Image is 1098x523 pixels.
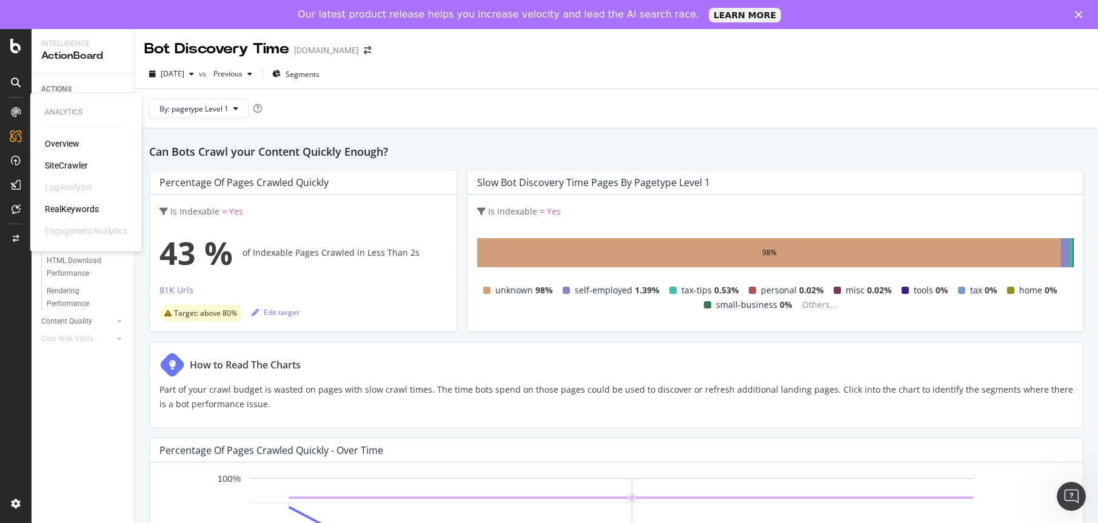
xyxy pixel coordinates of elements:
div: HTML Download Performance [47,255,117,280]
div: 81K Urls [159,284,193,296]
a: Overview [45,138,79,150]
div: Content Quality [41,315,92,328]
div: Percentage of Pages Crawled Quickly [159,176,329,188]
span: unknown [495,283,533,298]
a: ACTIONS [41,83,126,96]
span: Yes [229,205,243,217]
span: vs [199,68,209,79]
button: By: pagetype Level 1 [149,99,249,118]
div: Percentage of Pages Crawled Quickly - Over Time [159,444,383,456]
div: Rendering Performance [47,285,115,310]
span: 0.02% [799,283,824,298]
iframe: Intercom live chat [1057,482,1086,511]
span: 0% [936,283,948,298]
span: 2025 Jul. 18th [161,68,184,79]
span: 98% [535,283,553,298]
div: Edit target [252,307,299,318]
div: Analytics [45,107,127,118]
div: Our latest product release helps you increase velocity and lead the AI search race. [298,8,699,21]
a: Content Quality [41,315,113,328]
div: Intelligence [41,39,124,49]
h2: Can Bots Crawl your Content Quickly Enough? [149,143,1083,160]
div: arrow-right-arrow-left [364,46,371,55]
div: EngagementAnalytics [45,225,127,237]
button: Previous [209,64,257,84]
div: of Indexable Pages Crawled in Less Than 2s [159,228,447,277]
div: How to Read The Charts [190,358,301,372]
div: Bot Discovery Time [144,39,289,59]
span: tax-tips [681,283,712,298]
span: 1.39% [635,283,660,298]
span: Others... [797,298,842,312]
span: misc [846,283,865,298]
button: Segments [267,64,324,84]
div: ACTIONS [41,83,72,96]
div: Slow Bot Discovery Time Pages by pagetype Level 1 [477,176,710,188]
a: HTML Download Performance [47,255,126,280]
div: LogAnalyzer [45,181,92,193]
span: 0.02% [867,283,892,298]
span: Is Indexable [488,205,537,217]
span: 0% [985,283,997,298]
button: [DATE] [144,64,199,84]
span: personal [761,283,797,298]
a: Rendering Performance [47,285,126,310]
a: LEARN MORE [709,8,781,22]
span: tools [914,283,933,298]
button: 81K Urls [159,283,193,302]
div: ActionBoard [41,49,124,63]
span: Segments [286,69,320,79]
p: Part of your crawl budget is wasted on pages with slow crawl times. The time bots spend on those ... [159,382,1073,411]
span: home [1019,283,1042,298]
span: tax [970,283,982,298]
a: Core Web Vitals [41,333,113,345]
span: Previous [209,68,243,79]
div: Core Web Vitals [41,333,93,345]
span: Target: above 80% [174,310,237,317]
text: 100% [218,473,241,484]
span: 0.53% [714,283,739,298]
span: = [222,205,227,217]
span: = [540,205,544,217]
span: 43 % [159,228,233,277]
div: Close [1075,11,1087,18]
span: Is Indexable [170,205,219,217]
button: Edit target [252,302,299,322]
a: SiteCrawler [45,159,88,172]
a: RealKeywords [45,203,99,215]
div: 98% [762,245,777,260]
span: 0% [1045,283,1057,298]
span: 0% [780,298,792,312]
div: warning label [159,305,242,322]
span: small-business [716,298,777,312]
div: [DOMAIN_NAME] [294,44,359,56]
span: self-employed [575,283,632,298]
span: Yes [547,205,561,217]
span: By: pagetype Level 1 [159,104,229,114]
